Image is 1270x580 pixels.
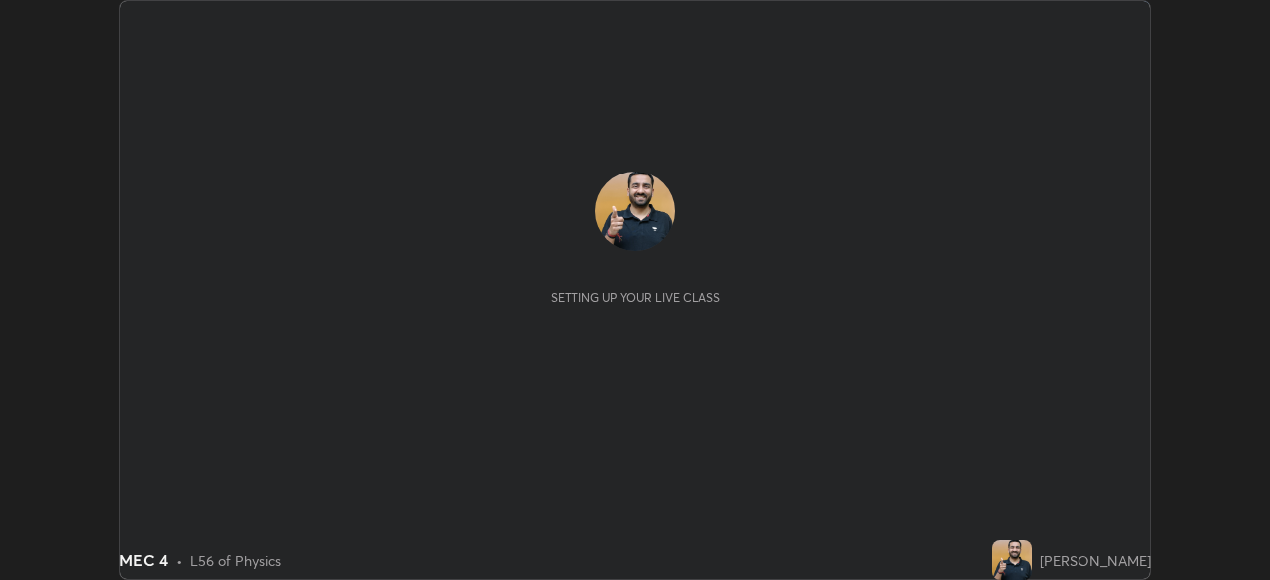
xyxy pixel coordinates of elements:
[551,290,720,305] div: Setting up your live class
[992,540,1032,580] img: ff9b44368b1746629104e40f292850d8.jpg
[119,548,168,572] div: MEC 4
[176,550,183,571] div: •
[1040,550,1151,571] div: [PERSON_NAME]
[190,550,281,571] div: L56 of Physics
[595,172,675,251] img: ff9b44368b1746629104e40f292850d8.jpg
